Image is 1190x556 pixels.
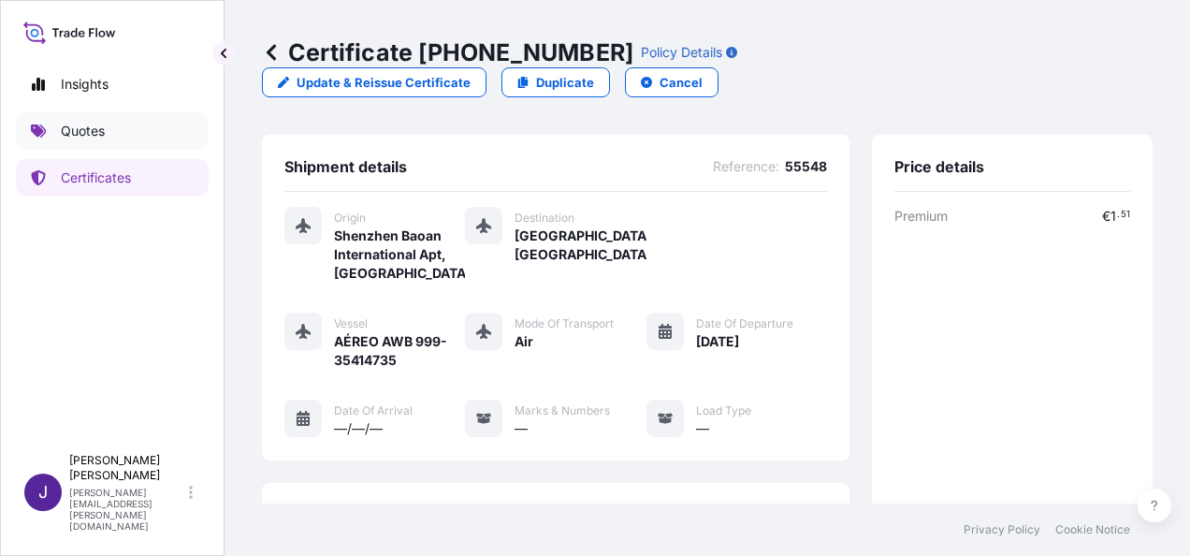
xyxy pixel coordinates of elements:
[262,37,633,67] p: Certificate [PHONE_NUMBER]
[1121,212,1130,218] span: 51
[16,159,209,197] a: Certificates
[696,403,751,418] span: Load Type
[334,227,465,283] span: Shenzhen Baoan International Apt, [GEOGRAPHIC_DATA]
[334,419,383,438] span: —/—/—
[536,73,594,92] p: Duplicate
[696,316,793,331] span: Date of Departure
[515,316,614,331] span: Mode of Transport
[61,122,105,140] p: Quotes
[515,332,533,351] span: Air
[501,67,610,97] a: Duplicate
[894,157,984,176] span: Price details
[515,419,528,438] span: —
[61,168,131,187] p: Certificates
[1102,210,1110,223] span: €
[641,43,722,62] p: Policy Details
[625,67,718,97] button: Cancel
[696,332,739,351] span: [DATE]
[69,453,185,483] p: [PERSON_NAME] [PERSON_NAME]
[69,487,185,532] p: [PERSON_NAME][EMAIL_ADDRESS][PERSON_NAME][DOMAIN_NAME]
[334,403,413,418] span: Date of Arrival
[16,66,209,103] a: Insights
[1055,522,1130,537] a: Cookie Notice
[61,75,109,94] p: Insights
[660,73,703,92] p: Cancel
[713,157,779,176] span: Reference :
[334,332,465,370] span: AÉREO AWB 999-35414735
[1117,212,1120,218] span: .
[284,157,407,176] span: Shipment details
[262,67,486,97] a: Update & Reissue Certificate
[515,211,574,226] span: Destination
[785,157,827,176] span: 55548
[297,73,471,92] p: Update & Reissue Certificate
[515,227,646,264] span: [GEOGRAPHIC_DATA], [GEOGRAPHIC_DATA]
[334,316,368,331] span: Vessel
[1110,210,1116,223] span: 1
[515,403,610,418] span: Marks & Numbers
[696,419,709,438] span: —
[894,207,948,226] span: Premium
[16,112,209,150] a: Quotes
[38,483,48,502] span: J
[334,211,366,226] span: Origin
[964,522,1040,537] a: Privacy Policy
